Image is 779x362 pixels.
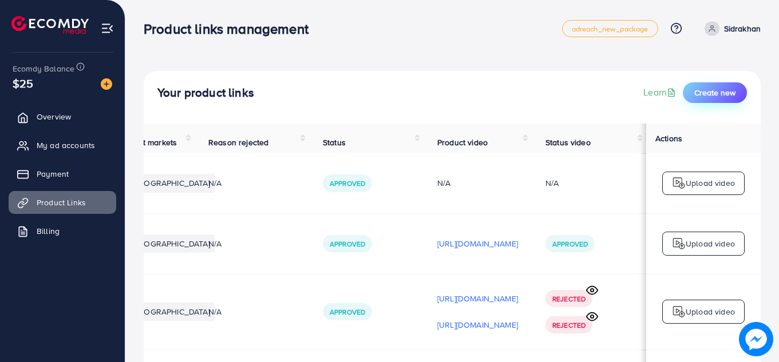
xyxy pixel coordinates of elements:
span: Approved [330,307,365,317]
p: [URL][DOMAIN_NAME] [437,318,518,332]
span: Billing [37,225,60,237]
span: adreach_new_package [572,25,648,33]
span: Target markets [122,137,177,148]
span: Approved [330,178,365,188]
li: [GEOGRAPHIC_DATA] [127,174,215,192]
a: Sidrakhan [700,21,761,36]
a: My ad accounts [9,134,116,157]
p: [URL][DOMAIN_NAME] [437,292,518,305]
p: Upload video [686,237,735,250]
a: Billing [9,220,116,242]
a: Learn [643,86,678,99]
a: adreach_new_package [562,20,658,37]
span: Rejected [552,320,586,330]
span: N/A [208,306,222,317]
span: My ad accounts [37,140,95,151]
button: Create new [683,82,747,103]
h4: Your product links [157,86,254,100]
span: N/A [208,177,222,189]
span: Ecomdy Balance [13,63,74,74]
p: Upload video [686,176,735,190]
img: logo [672,305,686,319]
span: Approved [330,239,365,249]
span: Status video [545,137,591,148]
span: Rejected [552,294,586,304]
img: logo [11,16,89,34]
a: Overview [9,105,116,128]
span: Product video [437,137,488,148]
span: Payment [37,168,69,180]
img: logo [672,176,686,190]
h3: Product links management [144,21,318,37]
span: $25 [13,75,33,92]
div: N/A [545,177,559,189]
span: N/A [208,238,222,249]
p: [URL][DOMAIN_NAME] [437,237,518,250]
span: Reason rejected [208,137,268,148]
li: [GEOGRAPHIC_DATA] [127,234,215,253]
span: Create new [694,87,735,98]
span: Status [323,137,346,148]
img: image [101,78,112,90]
span: Overview [37,111,71,122]
div: N/A [437,177,518,189]
li: [GEOGRAPHIC_DATA] [127,303,215,321]
img: image [739,322,773,356]
span: Approved [552,239,588,249]
p: Sidrakhan [724,22,761,35]
a: Product Links [9,191,116,214]
p: Upload video [686,305,735,319]
span: Product Links [37,197,86,208]
img: menu [101,22,114,35]
img: logo [672,237,686,250]
span: Actions [655,133,682,144]
a: Payment [9,162,116,185]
